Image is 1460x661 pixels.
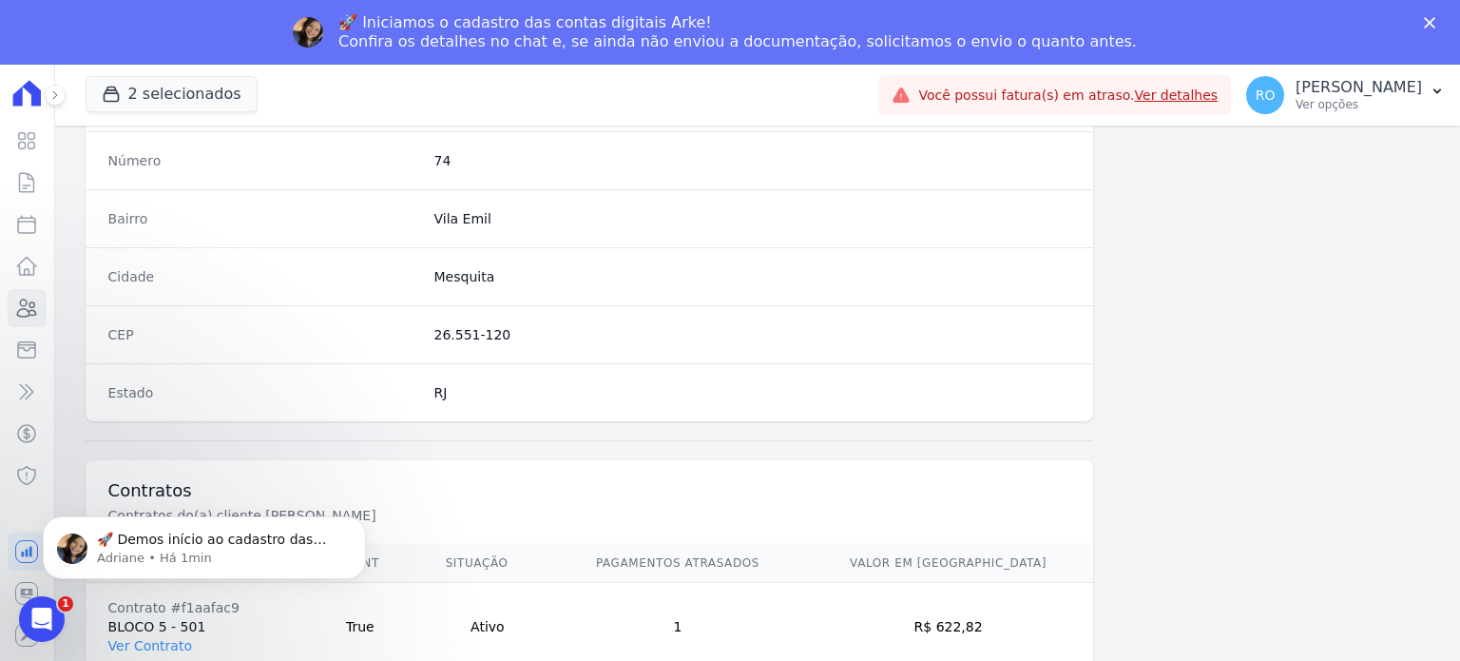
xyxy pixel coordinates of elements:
th: Pagamentos Atrasados [552,544,803,583]
div: 🚀 Iniciamos o cadastro das contas digitais Arke! Confira os detalhes no chat e, se ainda não envi... [338,13,1137,51]
a: Ver detalhes [1135,87,1219,103]
dd: 74 [434,151,1071,170]
div: Fechar [1424,17,1443,29]
p: Message from Adriane, sent Há 1min [83,73,328,90]
dd: RJ [434,383,1071,402]
span: Você possui fatura(s) em atraso. [918,86,1218,106]
dd: 26.551-120 [434,325,1071,344]
button: 2 selecionados [86,76,258,112]
dt: Estado [108,383,419,402]
th: Situação [423,544,552,583]
th: Valor em [GEOGRAPHIC_DATA] [803,544,1094,583]
span: 🚀 Demos início ao cadastro das Contas Digitais Arke! Iniciamos a abertura para clientes do modelo... [83,55,324,449]
img: Profile image for Adriane [293,17,323,48]
dt: Número [108,151,419,170]
span: 1 [58,596,73,612]
a: Ver Contrato [108,638,192,653]
iframe: Intercom live chat [19,596,65,642]
p: Ver opções [1296,97,1422,112]
dt: Bairro [108,209,419,228]
p: [PERSON_NAME] [1296,78,1422,97]
dt: Cidade [108,267,419,286]
h3: Contratos [108,479,1071,502]
dd: Vila Emil [434,209,1071,228]
iframe: Intercom notifications mensagem [14,476,394,610]
dd: Mesquita [434,267,1071,286]
span: RO [1256,88,1276,102]
p: Contratos do(a) cliente [PERSON_NAME] [108,506,747,525]
button: RO [PERSON_NAME] Ver opções [1231,68,1460,122]
dt: CEP [108,325,419,344]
